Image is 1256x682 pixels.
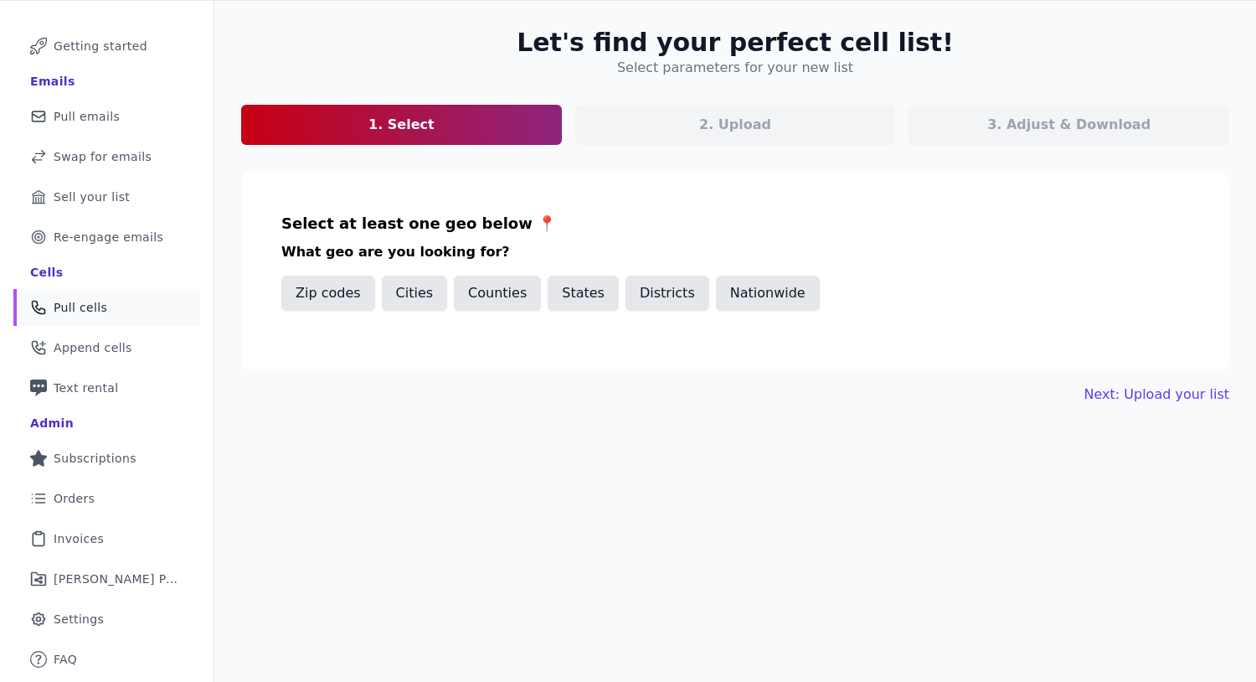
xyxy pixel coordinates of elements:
button: Counties [454,276,541,311]
a: FAQ [13,641,200,678]
span: Orders [54,490,95,507]
h3: What geo are you looking for? [281,242,1189,262]
a: Sell your list [13,178,200,215]
a: 1. Select [241,105,562,145]
span: [PERSON_NAME] Performance [54,571,180,587]
button: States [548,276,619,311]
span: Swap for emails [54,148,152,165]
span: Re-engage emails [54,229,163,245]
button: Districts [625,276,709,311]
span: Settings [54,611,104,628]
span: Append cells [54,339,132,356]
h2: Let's find your perfect cell list! [517,28,954,58]
button: Next: Upload your list [1084,385,1229,405]
a: Re-engage emails [13,219,200,256]
div: Admin [30,415,74,431]
button: Zip codes [281,276,375,311]
button: Cities [382,276,448,311]
a: Settings [13,601,200,638]
span: Sell your list [54,189,130,205]
span: FAQ [54,651,77,668]
span: Pull emails [54,108,120,125]
h4: Select parameters for your new list [617,58,853,78]
a: Text rental [13,369,200,406]
p: 1. Select [368,115,435,135]
span: Pull cells [54,299,107,316]
span: Getting started [54,38,147,54]
a: Subscriptions [13,440,200,477]
a: Append cells [13,329,200,366]
a: Getting started [13,28,200,65]
span: Text rental [54,380,119,396]
a: Orders [13,480,200,517]
div: Cells [30,264,63,281]
button: Nationwide [716,276,820,311]
a: Invoices [13,520,200,557]
span: Subscriptions [54,450,136,467]
span: Invoices [54,530,104,547]
p: 3. Adjust & Download [987,115,1150,135]
p: 2. Upload [699,115,771,135]
a: Pull cells [13,289,200,326]
div: Emails [30,73,75,90]
span: Select at least one geo below 📍 [281,214,556,232]
a: Pull emails [13,98,200,135]
a: [PERSON_NAME] Performance [13,561,200,597]
a: Swap for emails [13,138,200,175]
